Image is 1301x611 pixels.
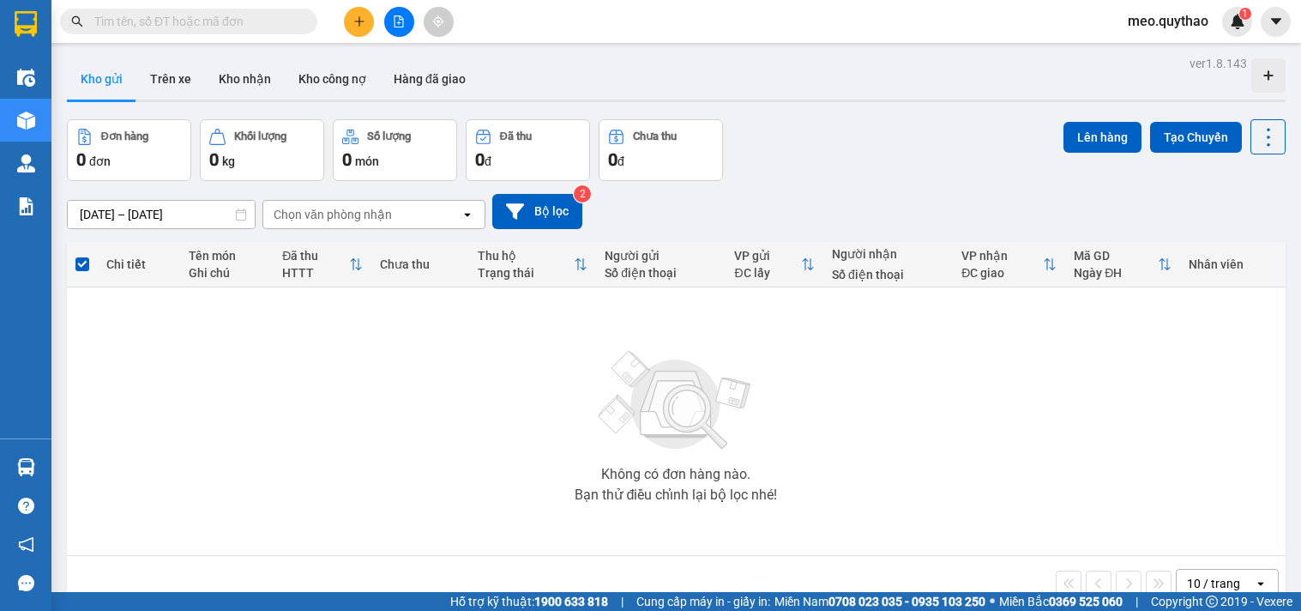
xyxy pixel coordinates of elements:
[424,7,454,37] button: aim
[617,154,624,168] span: đ
[990,598,995,605] span: ⚪️
[726,242,823,287] th: Toggle SortBy
[209,149,219,170] span: 0
[621,592,623,611] span: |
[590,341,762,461] img: svg+xml;base64,PHN2ZyBjbGFzcz0ibGlzdC1wbHVnX19zdmciIHhtbG5zPSJodHRwOi8vd3d3LnczLm9yZy8yMDAwL3N2Zy...
[367,130,411,142] div: Số lượng
[189,266,265,280] div: Ghi chú
[380,58,479,100] button: Hàng đã giao
[1189,257,1276,271] div: Nhân viên
[1261,7,1291,37] button: caret-down
[574,185,591,203] sup: 2
[15,11,37,37] img: logo-vxr
[605,249,717,263] div: Người gửi
[94,12,297,31] input: Tìm tên, số ĐT hoặc mã đơn
[478,249,575,263] div: Thu hộ
[17,69,35,87] img: warehouse-icon
[333,119,457,181] button: Số lượng0món
[1251,58,1286,93] div: Tạo kho hàng mới
[17,154,35,172] img: warehouse-icon
[200,119,324,181] button: Khối lượng0kg
[1190,54,1247,73] div: ver 1.8.143
[1065,242,1180,287] th: Toggle SortBy
[1268,14,1284,29] span: caret-down
[353,15,365,27] span: plus
[734,249,801,263] div: VP gửi
[599,119,723,181] button: Chưa thu0đ
[500,130,532,142] div: Đã thu
[575,488,777,502] div: Bạn thử điều chỉnh lại bộ lọc nhé!
[1049,595,1123,608] strong: 0369 525 060
[734,266,801,280] div: ĐC lấy
[633,130,677,142] div: Chưa thu
[1187,575,1240,592] div: 10 / trang
[342,149,352,170] span: 0
[1063,122,1141,153] button: Lên hàng
[344,7,374,37] button: plus
[832,268,944,281] div: Số điện thoại
[18,498,34,514] span: question-circle
[1150,122,1242,153] button: Tạo Chuyến
[461,208,474,221] svg: open
[1206,596,1218,608] span: copyright
[67,119,191,181] button: Đơn hàng0đơn
[101,130,148,142] div: Đơn hàng
[601,468,750,481] div: Không có đơn hàng nào.
[1230,14,1245,29] img: icon-new-feature
[18,575,34,591] span: message
[605,266,717,280] div: Số điện thoại
[432,15,444,27] span: aim
[469,242,597,287] th: Toggle SortBy
[636,592,770,611] span: Cung cấp máy in - giấy in:
[136,58,205,100] button: Trên xe
[205,58,285,100] button: Kho nhận
[608,149,617,170] span: 0
[534,595,608,608] strong: 1900 633 818
[1135,592,1138,611] span: |
[76,149,86,170] span: 0
[71,15,83,27] span: search
[285,58,380,100] button: Kho công nợ
[475,149,485,170] span: 0
[478,266,575,280] div: Trạng thái
[380,257,461,271] div: Chưa thu
[17,112,35,130] img: warehouse-icon
[17,458,35,476] img: warehouse-icon
[832,247,944,261] div: Người nhận
[466,119,590,181] button: Đã thu0đ
[274,206,392,223] div: Chọn văn phòng nhận
[828,595,985,608] strong: 0708 023 035 - 0935 103 250
[68,201,255,228] input: Select a date range.
[1254,577,1268,590] svg: open
[234,130,286,142] div: Khối lượng
[492,194,582,229] button: Bộ lọc
[355,154,379,168] span: món
[67,58,136,100] button: Kho gửi
[1114,10,1222,32] span: meo.quythao
[106,257,172,271] div: Chi tiết
[953,242,1065,287] th: Toggle SortBy
[384,7,414,37] button: file-add
[961,266,1043,280] div: ĐC giao
[222,154,235,168] span: kg
[1074,266,1158,280] div: Ngày ĐH
[1074,249,1158,263] div: Mã GD
[89,154,111,168] span: đơn
[961,249,1043,263] div: VP nhận
[774,592,985,611] span: Miền Nam
[999,592,1123,611] span: Miền Bắc
[17,197,35,215] img: solution-icon
[1242,8,1248,20] span: 1
[274,242,371,287] th: Toggle SortBy
[1239,8,1251,20] sup: 1
[282,266,349,280] div: HTTT
[282,249,349,263] div: Đã thu
[393,15,405,27] span: file-add
[189,249,265,263] div: Tên món
[18,536,34,553] span: notification
[450,592,608,611] span: Hỗ trợ kỹ thuật:
[485,154,491,168] span: đ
